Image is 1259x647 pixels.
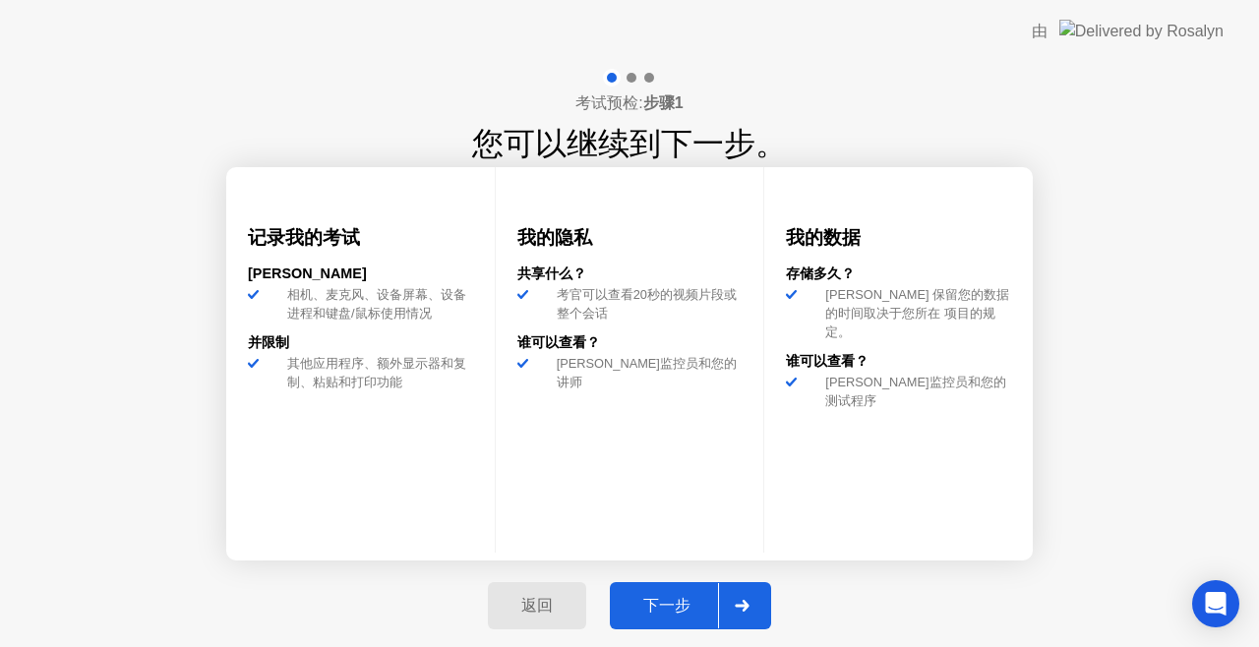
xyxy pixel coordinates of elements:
[786,351,1011,373] div: 谁可以查看？
[494,596,580,617] div: 返回
[549,354,743,391] div: [PERSON_NAME]监控员和您的 讲师
[279,354,473,391] div: 其他应用程序、额外显示器和复制、粘贴和打印功能
[549,285,743,323] div: 考官可以查看20秒的视频片段或整个会话
[279,285,473,323] div: 相机、麦克风、设备屏幕、设备进程和键盘/鼠标使用情况
[616,596,718,617] div: 下一步
[488,582,586,629] button: 返回
[575,91,683,115] h4: 考试预检:
[786,224,1011,252] h3: 我的数据
[517,264,743,285] div: 共享什么？
[1059,20,1224,42] img: Delivered by Rosalyn
[472,120,787,167] h1: 您可以继续到下一步。
[610,582,771,629] button: 下一步
[817,373,1011,410] div: [PERSON_NAME]监控员和您的 测试程序
[248,332,473,354] div: 并限制
[817,285,1011,342] div: [PERSON_NAME] 保留您的数据的时间取决于您所在 项目的规定。
[643,94,684,111] b: 步骤1
[517,332,743,354] div: 谁可以查看？
[1192,580,1239,627] div: Open Intercom Messenger
[1032,20,1048,43] div: 由
[786,264,1011,285] div: 存储多久？
[248,224,473,252] h3: 记录我的考试
[248,264,473,285] div: [PERSON_NAME]
[517,224,743,252] h3: 我的隐私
